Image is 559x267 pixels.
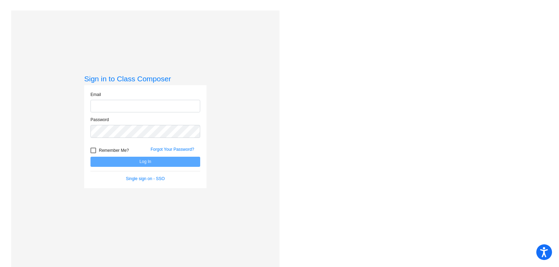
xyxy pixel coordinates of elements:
h3: Sign in to Class Composer [84,74,206,83]
span: Remember Me? [99,146,129,155]
label: Email [90,91,101,98]
label: Password [90,117,109,123]
a: Forgot Your Password? [151,147,194,152]
a: Single sign on - SSO [126,176,165,181]
button: Log In [90,157,200,167]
